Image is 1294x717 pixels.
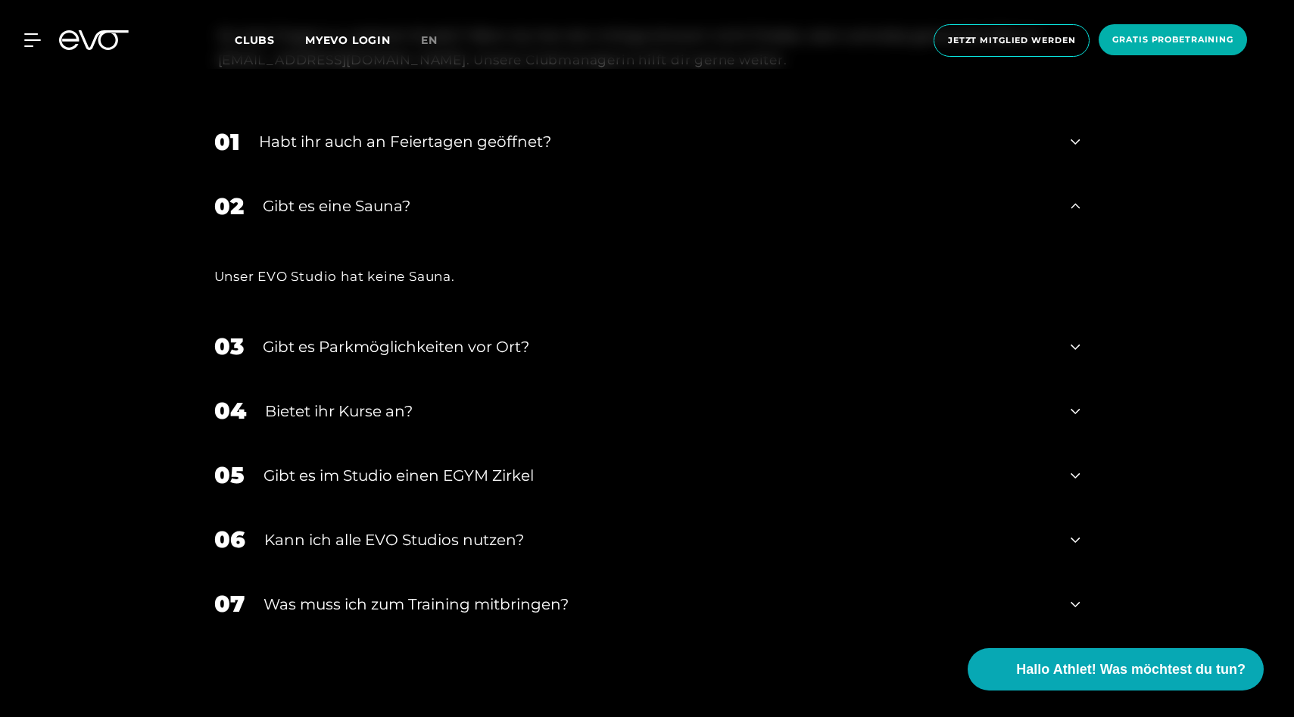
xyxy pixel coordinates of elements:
[1094,24,1252,57] a: Gratis Probetraining
[214,394,246,428] div: 04
[421,32,456,49] a: en
[214,522,245,556] div: 06
[263,335,1052,358] div: Gibt es Parkmöglichkeiten vor Ort?
[214,329,244,363] div: 03
[214,125,240,159] div: 01
[263,593,1052,616] div: Was muss ich zum Training mitbringen?
[265,400,1052,422] div: Bietet ihr Kurse an?
[263,195,1052,217] div: Gibt es eine Sauna?
[948,34,1075,47] span: Jetzt Mitglied werden
[305,33,391,47] a: MYEVO LOGIN
[214,264,1080,288] div: Unser EVO Studio hat keine Sauna.
[235,33,275,47] span: Clubs
[263,464,1052,487] div: Gibt es im Studio einen EGYM Zirkel
[214,458,245,492] div: 05
[235,33,305,47] a: Clubs
[968,648,1264,691] button: Hallo Athlet! Was möchtest du tun?
[214,587,245,621] div: 07
[929,24,1094,57] a: Jetzt Mitglied werden
[259,130,1052,153] div: Habt ihr auch an Feiertagen geöffnet?
[1016,659,1246,680] span: Hallo Athlet! Was möchtest du tun?
[1112,33,1233,46] span: Gratis Probetraining
[264,528,1052,551] div: Kann ich alle EVO Studios nutzen?
[214,189,244,223] div: 02
[421,33,438,47] span: en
